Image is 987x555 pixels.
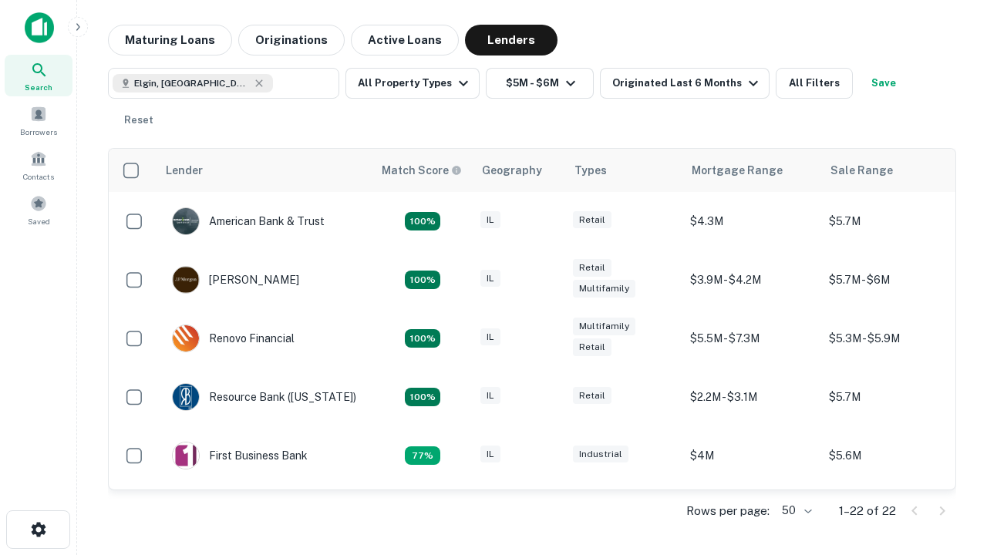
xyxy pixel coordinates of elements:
th: Mortgage Range [682,149,821,192]
th: Geography [473,149,565,192]
th: Capitalize uses an advanced AI algorithm to match your search with the best lender. The match sco... [372,149,473,192]
div: First Business Bank [172,442,308,469]
div: Matching Properties: 7, hasApolloMatch: undefined [405,212,440,230]
img: picture [173,442,199,469]
td: $3.9M - $4.2M [682,251,821,309]
button: All Property Types [345,68,480,99]
span: Elgin, [GEOGRAPHIC_DATA], [GEOGRAPHIC_DATA] [134,76,250,90]
a: Contacts [5,144,72,186]
img: capitalize-icon.png [25,12,54,43]
th: Sale Range [821,149,960,192]
div: IL [480,446,500,463]
button: Active Loans [351,25,459,55]
div: 50 [776,499,814,522]
button: Originated Last 6 Months [600,68,770,99]
div: Multifamily [573,280,635,298]
div: IL [480,328,500,346]
td: $5.1M [821,485,960,543]
button: Maturing Loans [108,25,232,55]
span: Borrowers [20,126,57,138]
span: Search [25,81,52,93]
div: Retail [573,387,611,405]
button: Save your search to get updates of matches that match your search criteria. [859,68,908,99]
div: Matching Properties: 4, hasApolloMatch: undefined [405,329,440,348]
div: Capitalize uses an advanced AI algorithm to match your search with the best lender. The match sco... [382,162,462,179]
div: [PERSON_NAME] [172,266,299,294]
button: All Filters [776,68,853,99]
a: Borrowers [5,99,72,141]
p: Rows per page: [686,502,770,520]
td: $3.1M [682,485,821,543]
div: Retail [573,211,611,229]
td: $4M [682,426,821,485]
button: Originations [238,25,345,55]
img: picture [173,325,199,351]
div: Geography [482,161,542,180]
div: Originated Last 6 Months [612,74,763,92]
div: Mortgage Range [692,161,783,180]
div: Matching Properties: 3, hasApolloMatch: undefined [405,446,440,465]
div: Retail [573,338,611,356]
td: $5.6M [821,426,960,485]
a: Search [5,55,72,96]
td: $4.3M [682,192,821,251]
th: Lender [157,149,372,192]
span: Contacts [23,170,54,183]
div: IL [480,270,500,288]
button: Reset [114,105,163,136]
div: American Bank & Trust [172,207,325,235]
img: picture [173,384,199,410]
td: $5.7M - $6M [821,251,960,309]
td: $5.7M [821,192,960,251]
div: Retail [573,259,611,277]
td: $5.3M - $5.9M [821,309,960,368]
td: $2.2M - $3.1M [682,368,821,426]
button: Lenders [465,25,558,55]
span: Saved [28,215,50,227]
div: Multifamily [573,318,635,335]
div: IL [480,211,500,229]
h6: Match Score [382,162,459,179]
th: Types [565,149,682,192]
div: Resource Bank ([US_STATE]) [172,383,356,411]
div: Sale Range [830,161,893,180]
a: Saved [5,189,72,230]
button: $5M - $6M [486,68,594,99]
div: IL [480,387,500,405]
div: Matching Properties: 4, hasApolloMatch: undefined [405,388,440,406]
div: Industrial [573,446,628,463]
div: Renovo Financial [172,325,295,352]
div: Types [574,161,607,180]
div: Matching Properties: 4, hasApolloMatch: undefined [405,271,440,289]
td: $5.5M - $7.3M [682,309,821,368]
img: picture [173,267,199,293]
p: 1–22 of 22 [839,502,896,520]
td: $5.7M [821,368,960,426]
iframe: Chat Widget [910,382,987,456]
div: Lender [166,161,203,180]
img: picture [173,208,199,234]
